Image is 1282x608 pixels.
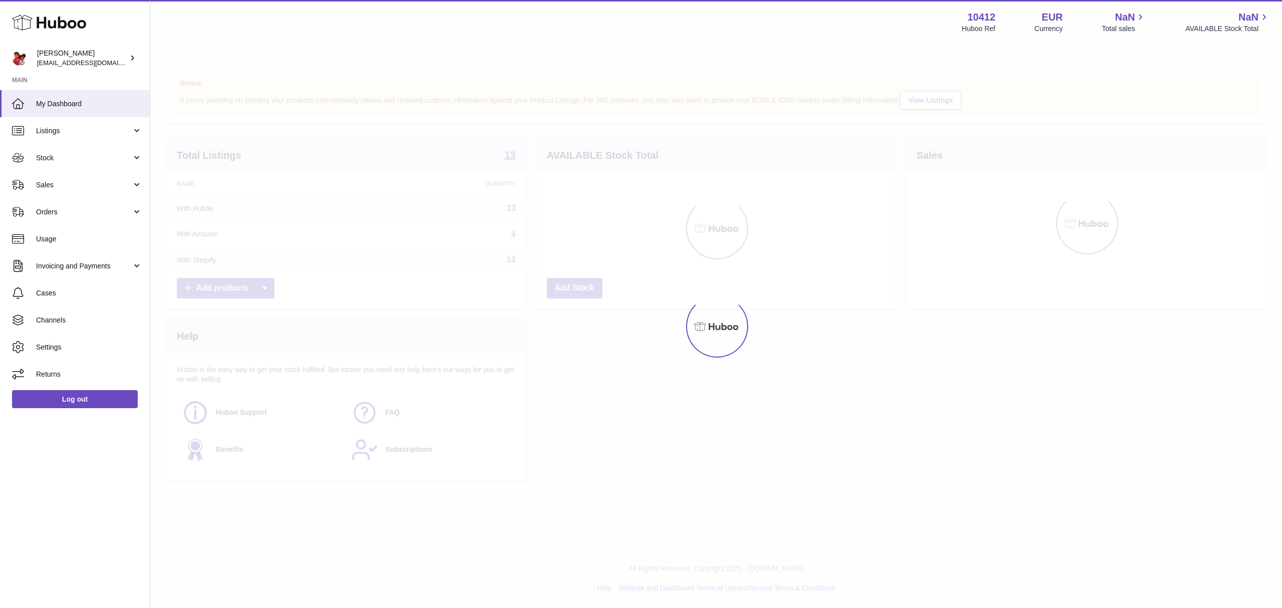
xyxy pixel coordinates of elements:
span: Total sales [1102,24,1146,34]
span: Settings [36,343,142,352]
span: NaN [1238,11,1258,24]
span: NaN [1115,11,1135,24]
div: Huboo Ref [962,24,996,34]
div: [PERSON_NAME] [37,49,127,68]
a: NaN Total sales [1102,11,1146,34]
span: Invoicing and Payments [36,261,132,271]
span: Channels [36,316,142,325]
span: Usage [36,234,142,244]
span: Stock [36,153,132,163]
span: Listings [36,126,132,136]
img: internalAdmin-10412@internal.huboo.com [12,51,27,66]
span: [EMAIL_ADDRESS][DOMAIN_NAME] [37,59,147,67]
span: Orders [36,207,132,217]
span: Cases [36,288,142,298]
strong: EUR [1042,11,1063,24]
strong: 10412 [968,11,996,24]
span: My Dashboard [36,99,142,109]
span: AVAILABLE Stock Total [1185,24,1270,34]
span: Sales [36,180,132,190]
a: Log out [12,390,138,408]
span: Returns [36,370,142,379]
a: NaN AVAILABLE Stock Total [1185,11,1270,34]
div: Currency [1035,24,1063,34]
